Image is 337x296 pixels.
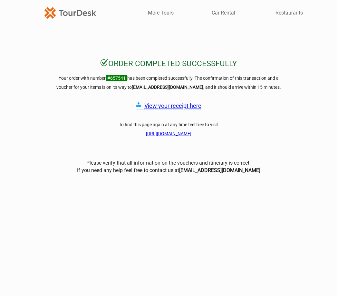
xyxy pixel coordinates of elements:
[148,9,174,16] a: More Tours
[212,9,235,16] a: Car Rental
[144,102,201,109] a: View your receipt here
[53,74,284,92] h3: Your order with number has been completed successfully. The confirmation of this transaction and ...
[44,7,96,18] img: TourDesk-logo-td-orange-v1.png
[146,131,191,136] a: [URL][DOMAIN_NAME]
[132,85,203,90] strong: [EMAIL_ADDRESS][DOMAIN_NAME]
[179,167,260,173] b: [EMAIL_ADDRESS][DOMAIN_NAME]
[275,9,303,16] a: Restaurants
[53,120,284,138] h3: To find this page again at any time feel free to visit
[106,75,127,81] span: #657541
